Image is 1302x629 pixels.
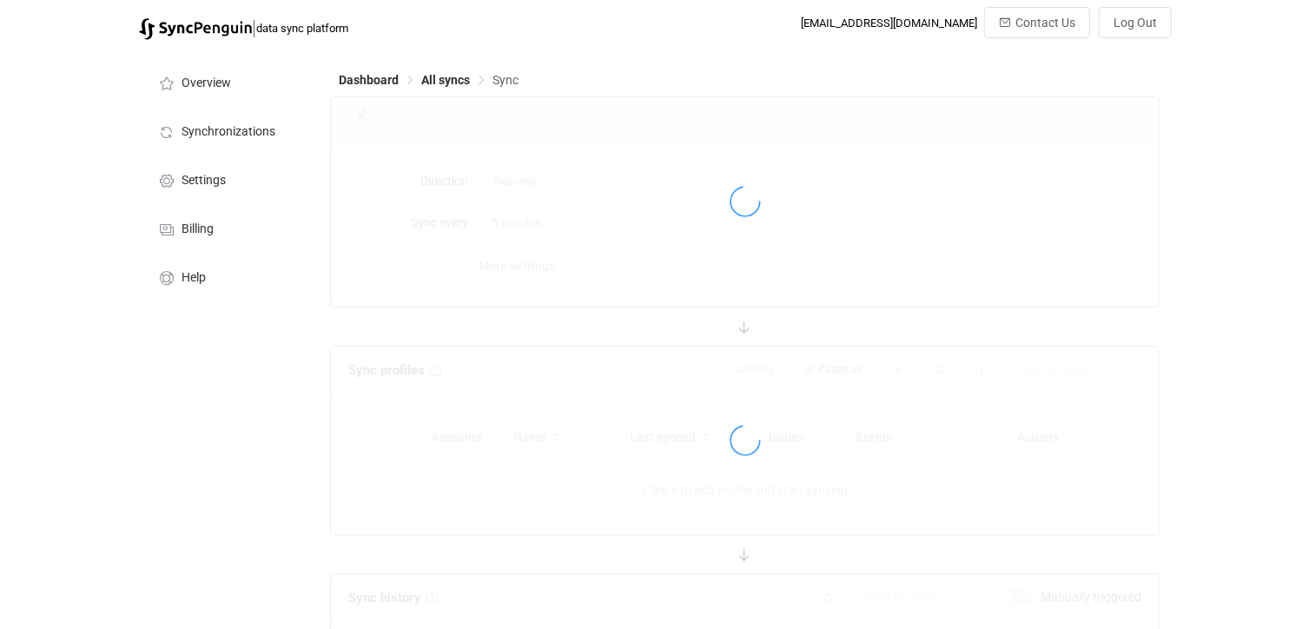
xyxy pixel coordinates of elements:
[492,73,519,87] span: Sync
[984,7,1090,38] button: Contact Us
[182,76,231,90] span: Overview
[252,16,256,40] span: |
[182,174,226,188] span: Settings
[339,74,519,86] div: Breadcrumb
[1114,16,1157,30] span: Log Out
[182,125,275,139] span: Synchronizations
[256,22,348,35] span: data sync platform
[182,271,206,285] span: Help
[139,155,313,203] a: Settings
[339,73,399,87] span: Dashboard
[421,73,470,87] span: All syncs
[139,252,313,301] a: Help
[139,57,313,106] a: Overview
[1015,16,1075,30] span: Contact Us
[182,222,214,236] span: Billing
[1099,7,1172,38] button: Log Out
[801,17,977,30] div: [EMAIL_ADDRESS][DOMAIN_NAME]
[139,16,348,40] a: |data sync platform
[139,203,313,252] a: Billing
[139,106,313,155] a: Synchronizations
[139,18,252,40] img: syncpenguin.svg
